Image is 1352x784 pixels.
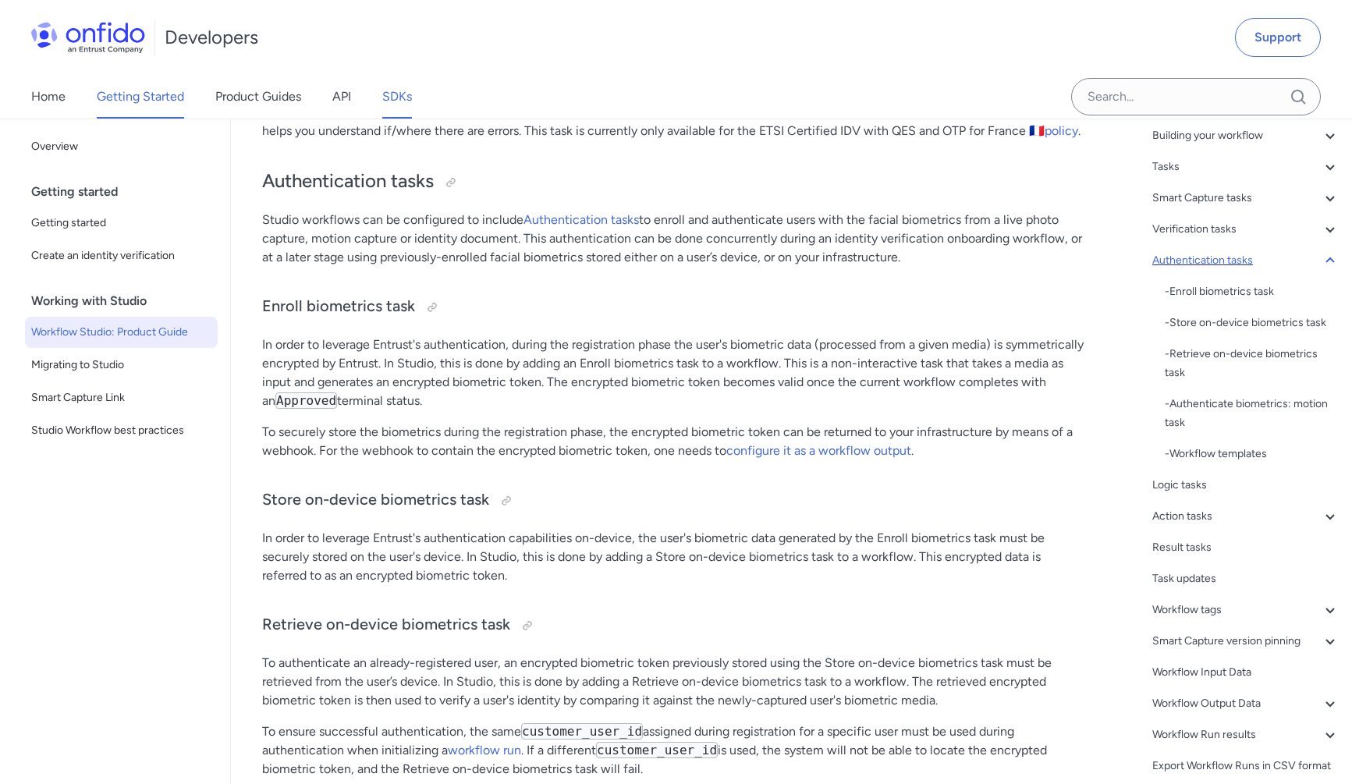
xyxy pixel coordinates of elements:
[275,392,337,409] code: Approved
[1165,314,1340,332] div: - Store on-device biometrics task
[31,421,211,440] span: Studio Workflow best practices
[726,443,911,458] a: configure it as a workflow output
[31,388,211,407] span: Smart Capture Link
[448,743,521,757] a: workflow run
[1235,18,1321,57] a: Support
[1152,601,1340,619] a: Workflow tags
[1152,663,1340,682] a: Workflow Input Data
[262,211,1087,267] p: Studio workflows can be configured to include to enroll and authenticate users with the facial bi...
[25,240,218,271] a: Create an identity verification
[262,103,1087,140] p: The validates at workflow design-time that the minimum set of requirements in the policy have bee...
[1152,569,1340,588] a: Task updates
[1071,78,1321,115] input: Onfido search input field
[31,22,145,53] img: Onfido Logo
[31,75,66,119] a: Home
[31,247,211,265] span: Create an identity verification
[262,613,1087,638] h3: Retrieve on-device biometrics task
[262,654,1087,710] p: To authenticate an already-registered user, an encrypted biometric token previously stored using ...
[1165,395,1340,432] div: - Authenticate biometrics: motion task
[1152,476,1340,495] a: Logic tasks
[31,286,224,317] div: Working with Studio
[1152,507,1340,526] a: Action tasks
[523,212,639,227] a: Authentication tasks
[31,356,211,374] span: Migrating to Studio
[262,722,1087,779] p: To ensure successful authentication, the same assigned during registration for a specific user mu...
[382,75,412,119] a: SDKs
[25,317,218,348] a: Workflow Studio: Product Guide
[31,176,224,208] div: Getting started
[262,488,1087,513] h3: Store on-device biometrics task
[25,208,218,239] a: Getting started
[25,415,218,446] a: Studio Workflow best practices
[596,742,718,758] code: customer_user_id
[1165,282,1340,301] a: -Enroll biometrics task
[262,169,1087,195] h2: Authentication tasks
[1165,445,1340,463] a: -Workflow templates
[215,75,301,119] a: Product Guides
[1152,220,1340,239] a: Verification tasks
[262,295,1087,320] h3: Enroll biometrics task
[1152,158,1340,176] a: Tasks
[1152,251,1340,270] a: Authentication tasks
[1152,694,1340,713] a: Workflow Output Data
[1152,538,1340,557] a: Result tasks
[31,214,211,232] span: Getting started
[25,131,218,162] a: Overview
[1165,445,1340,463] div: - Workflow templates
[1152,632,1340,651] a: Smart Capture version pinning
[1152,725,1340,744] a: Workflow Run results
[1165,345,1340,382] a: -Retrieve on-device biometrics task
[1152,757,1340,775] a: Export Workflow Runs in CSV format
[1152,126,1340,145] a: Building your workflow
[332,75,351,119] a: API
[521,723,643,740] code: customer_user_id
[97,75,184,119] a: Getting Started
[262,335,1087,410] p: In order to leverage Entrust's authentication, during the registration phase the user's biometric...
[262,529,1087,585] p: In order to leverage Entrust's authentication capabilities on-device, the user's biometric data g...
[1045,123,1078,138] a: policy
[1165,314,1340,332] a: -Store on-device biometrics task
[165,25,258,50] h1: Developers
[1165,282,1340,301] div: - Enroll biometrics task
[262,423,1087,460] p: To securely store the biometrics during the registration phase, the encrypted biometric token can...
[1165,345,1340,382] div: - Retrieve on-device biometrics task
[1165,395,1340,432] a: -Authenticate biometrics: motion task
[25,382,218,413] a: Smart Capture Link
[31,323,211,342] span: Workflow Studio: Product Guide
[25,349,218,381] a: Migrating to Studio
[31,137,211,156] span: Overview
[1152,189,1340,208] a: Smart Capture tasks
